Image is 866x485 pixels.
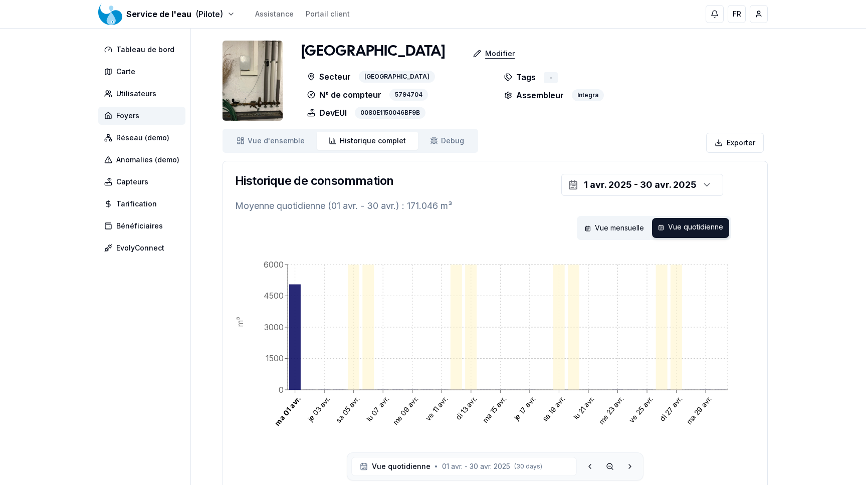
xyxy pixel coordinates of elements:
p: N° de compteur [307,89,381,101]
button: Exporter [706,133,764,153]
p: Tags [504,71,536,83]
span: Historique complet [340,136,406,146]
span: Foyers [116,111,139,121]
span: Bénéficiaires [116,221,163,231]
tspan: m³ [235,317,245,327]
span: Réseau (demo) [116,133,169,143]
a: Historique complet [317,132,418,150]
span: Vue quotidienne [372,461,430,471]
p: Moyenne quotidienne (01 avr. - 30 avr.) : 171.046 m³ [235,199,755,213]
a: Foyers [98,107,189,125]
a: Carte [98,63,189,81]
tspan: 3000 [264,322,284,332]
img: unit Image [223,41,283,121]
div: Vue mensuelle [579,218,650,238]
span: EvolyConnect [116,243,164,253]
div: 1 avr. 2025 - 30 avr. 2025 [584,178,697,192]
a: Assistance [255,9,294,19]
div: [GEOGRAPHIC_DATA] [359,71,435,83]
a: Anomalies (demo) [98,151,189,169]
span: Tarification [116,199,157,209]
a: Bénéficiaires [98,217,189,235]
a: Tarification [98,195,189,213]
a: Debug [418,132,476,150]
a: Modifier [445,44,523,64]
div: 0080E1150046BF9B [355,107,425,119]
span: FR [733,9,741,19]
span: ( 30 days ) [514,462,542,470]
span: Vue d'ensemble [248,136,305,146]
span: Service de l'eau [126,8,191,20]
tspan: 6000 [264,260,284,270]
button: Previous day [581,457,599,475]
tspan: 1500 [266,353,284,363]
button: 1 avr. 2025 - 30 avr. 2025 [561,174,723,196]
a: EvolyConnect [98,239,189,257]
button: Service de l'eau(Pilote) [98,8,235,20]
span: Tableau de bord [116,45,174,55]
button: Zoom out [601,457,619,475]
a: Utilisateurs [98,85,189,103]
span: Carte [116,67,135,77]
span: 01 avr. - 30 avr. 2025 [442,461,510,471]
span: (Pilote) [195,8,223,20]
a: Vue d'ensemble [225,132,317,150]
span: Utilisateurs [116,89,156,99]
p: DevEUI [307,107,347,119]
button: Next day [621,457,639,475]
a: Capteurs [98,173,189,191]
div: 5794704 [389,89,428,101]
tspan: 0 [279,385,284,395]
span: Capteurs [116,177,148,187]
div: Integra [572,89,604,101]
a: Tableau de bord [98,41,189,59]
h1: [GEOGRAPHIC_DATA] [301,43,445,61]
p: Assembleur [504,89,564,101]
a: Portail client [306,9,350,19]
h3: Historique de consommation [235,173,393,189]
p: Secteur [307,71,351,83]
div: Vue quotidienne [652,218,729,238]
tspan: 4500 [264,291,284,301]
span: Anomalies (demo) [116,155,179,165]
button: FR [728,5,746,23]
img: Service de l'eau Logo [98,2,122,26]
span: Debug [441,136,464,146]
a: Réseau (demo) [98,129,189,147]
div: - [544,72,558,83]
p: Modifier [485,49,515,59]
span: • [435,462,438,470]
